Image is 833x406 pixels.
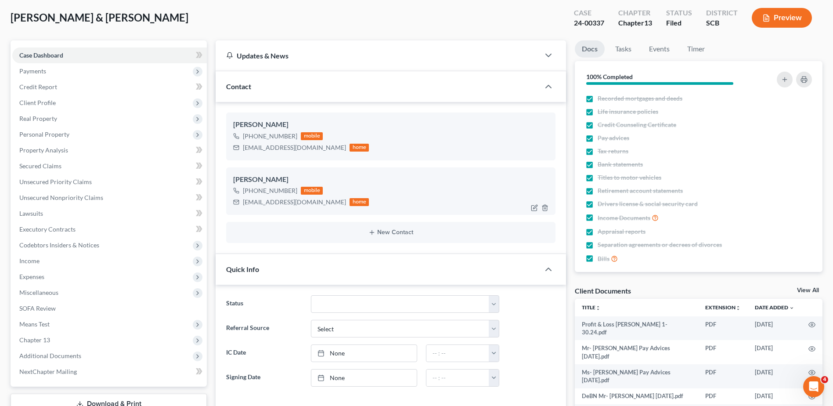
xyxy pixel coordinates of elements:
[19,368,77,375] span: NextChapter Mailing
[575,316,698,341] td: Profit & Loss [PERSON_NAME] 1-30.24.pdf
[19,130,69,138] span: Personal Property
[19,320,50,328] span: Means Test
[598,186,683,195] span: Retirement account statements
[748,316,801,341] td: [DATE]
[797,287,819,294] a: View All
[11,11,188,24] span: [PERSON_NAME] & [PERSON_NAME]
[575,340,698,364] td: Mr- [PERSON_NAME] Pay Advices [DATE].pdf
[598,199,698,208] span: Drivers license & social security card
[575,40,605,58] a: Docs
[243,198,346,207] div: [EMAIL_ADDRESS][DOMAIN_NAME]
[598,227,645,236] span: Appraisal reports
[233,120,548,130] div: [PERSON_NAME]
[698,316,748,341] td: PDF
[19,115,57,122] span: Real Property
[233,229,548,236] button: New Contact
[598,120,676,129] span: Credit Counseling Certificate
[19,273,44,280] span: Expenses
[19,83,57,91] span: Credit Report
[311,345,417,362] a: None
[19,225,76,233] span: Executory Contracts
[586,73,633,80] strong: 100% Completed
[12,221,207,237] a: Executory Contracts
[19,257,40,265] span: Income
[226,51,529,60] div: Updates & News
[598,240,722,249] span: Separation agreements or decrees of divorces
[666,8,692,18] div: Status
[19,67,46,75] span: Payments
[350,144,369,152] div: home
[642,40,677,58] a: Events
[243,143,346,152] div: [EMAIL_ADDRESS][DOMAIN_NAME]
[595,305,601,311] i: unfold_more
[12,47,207,63] a: Case Dashboard
[19,194,103,201] span: Unsecured Nonpriority Claims
[666,18,692,28] div: Filed
[698,364,748,388] td: PDF
[608,40,638,58] a: Tasks
[618,18,652,28] div: Chapter
[19,336,50,344] span: Chapter 13
[243,186,297,195] div: [PHONE_NUMBER]
[12,364,207,380] a: NextChapter Mailing
[598,173,661,182] span: Titles to motor vehicles
[706,8,738,18] div: District
[748,340,801,364] td: [DATE]
[12,174,207,190] a: Unsecured Priority Claims
[574,8,604,18] div: Case
[575,364,698,388] td: Ms- [PERSON_NAME] Pay Advices [DATE].pdf
[803,376,824,397] iframe: Intercom live chat
[752,8,812,28] button: Preview
[350,198,369,206] div: home
[644,18,652,27] span: 13
[19,210,43,217] span: Lawsuits
[575,388,698,404] td: DeBN Mr- [PERSON_NAME] [DATE].pdf
[748,388,801,404] td: [DATE]
[736,305,741,311] i: unfold_more
[12,79,207,95] a: Credit Report
[598,214,650,222] span: Income Documents
[19,178,92,185] span: Unsecured Priority Claims
[222,369,306,387] label: Signing Date
[301,132,323,140] div: mobile
[618,8,652,18] div: Chapter
[12,301,207,316] a: SOFA Review
[598,160,643,169] span: Bank statements
[598,254,609,263] span: Bills
[12,206,207,221] a: Lawsuits
[12,158,207,174] a: Secured Claims
[574,18,604,28] div: 24-00337
[575,286,631,295] div: Client Documents
[680,40,712,58] a: Timer
[755,304,794,311] a: Date Added expand_more
[222,295,306,313] label: Status
[301,187,323,195] div: mobile
[706,18,738,28] div: SCB
[233,174,548,185] div: [PERSON_NAME]
[19,304,56,312] span: SOFA Review
[12,190,207,206] a: Unsecured Nonpriority Claims
[243,132,297,141] div: [PHONE_NUMBER]
[426,370,489,386] input: -- : --
[311,370,417,386] a: None
[19,146,68,154] span: Property Analysis
[582,304,601,311] a: Titleunfold_more
[598,147,628,156] span: Tax returns
[12,142,207,158] a: Property Analysis
[222,344,306,362] label: IC Date
[226,265,259,273] span: Quick Info
[821,376,828,383] span: 4
[426,345,489,362] input: -- : --
[19,352,81,359] span: Additional Documents
[19,241,99,249] span: Codebtors Insiders & Notices
[698,340,748,364] td: PDF
[705,304,741,311] a: Extensionunfold_more
[698,388,748,404] td: PDF
[19,51,63,59] span: Case Dashboard
[598,94,682,103] span: Recorded mortgages and deeds
[598,134,629,142] span: Pay advices
[222,320,306,337] label: Referral Source
[598,107,658,116] span: Life insurance policies
[789,305,794,311] i: expand_more
[19,162,61,170] span: Secured Claims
